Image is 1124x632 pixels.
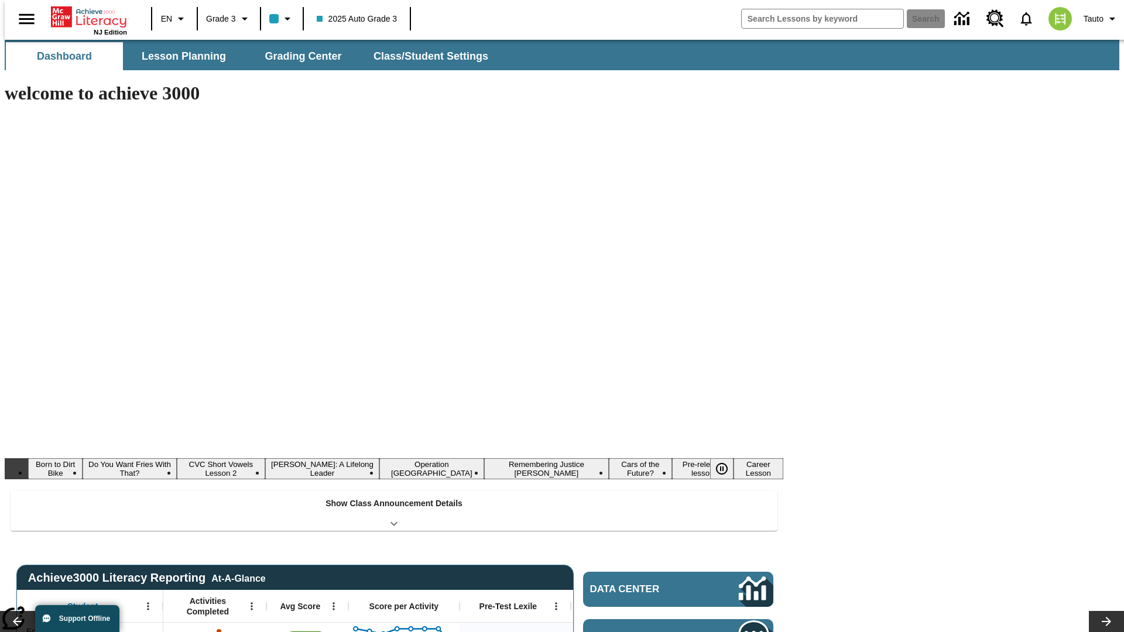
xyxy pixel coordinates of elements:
[1084,13,1104,25] span: Tauto
[161,13,172,25] span: EN
[609,458,672,479] button: Slide 7 Cars of the Future?
[317,13,397,25] span: 2025 Auto Grade 3
[484,458,609,479] button: Slide 6 Remembering Justice O'Connor
[211,571,265,584] div: At-A-Glance
[710,458,734,479] button: Pause
[583,572,773,607] a: Data Center
[142,50,226,63] span: Lesson Planning
[206,13,236,25] span: Grade 3
[547,597,565,615] button: Open Menu
[94,29,127,36] span: NJ Edition
[1048,7,1072,30] img: avatar image
[51,5,127,29] a: Home
[325,497,462,510] p: Show Class Announcement Details
[201,8,256,29] button: Grade: Grade 3, Select a grade
[35,605,119,632] button: Support Offline
[9,2,44,36] button: Open side menu
[369,601,439,612] span: Score per Activity
[1011,4,1041,34] a: Notifications
[59,614,110,623] span: Support Offline
[28,458,83,479] button: Slide 1 Born to Dirt Bike
[5,42,499,70] div: SubNavbar
[156,8,193,29] button: Language: EN, Select a language
[51,4,127,36] div: Home
[364,42,498,70] button: Class/Student Settings
[83,458,176,479] button: Slide 2 Do You Want Fries With That?
[139,597,157,615] button: Open Menu
[734,458,783,479] button: Slide 9 Career Lesson
[672,458,734,479] button: Slide 8 Pre-release lesson
[280,601,320,612] span: Avg Score
[177,458,265,479] button: Slide 3 CVC Short Vowels Lesson 2
[125,42,242,70] button: Lesson Planning
[169,596,246,617] span: Activities Completed
[265,458,379,479] button: Slide 4 Dianne Feinstein: A Lifelong Leader
[265,8,299,29] button: Class color is light blue. Change class color
[379,458,484,479] button: Slide 5 Operation London Bridge
[5,40,1119,70] div: SubNavbar
[1089,611,1124,632] button: Lesson carousel, Next
[243,597,261,615] button: Open Menu
[479,601,537,612] span: Pre-Test Lexile
[373,50,488,63] span: Class/Student Settings
[710,458,745,479] div: Pause
[742,9,903,28] input: search field
[947,3,979,35] a: Data Center
[5,83,783,104] h1: welcome to achieve 3000
[28,571,266,585] span: Achieve3000 Literacy Reporting
[1041,4,1079,34] button: Select a new avatar
[325,597,342,615] button: Open Menu
[979,3,1011,35] a: Resource Center, Will open in new tab
[6,42,123,70] button: Dashboard
[37,50,92,63] span: Dashboard
[245,42,362,70] button: Grading Center
[1079,8,1124,29] button: Profile/Settings
[67,601,98,612] span: Student
[590,583,700,595] span: Data Center
[265,50,341,63] span: Grading Center
[11,490,777,531] div: Show Class Announcement Details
